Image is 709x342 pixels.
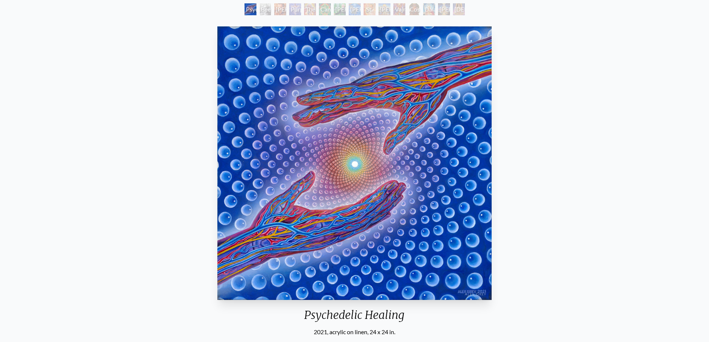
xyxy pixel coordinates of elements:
div: [PERSON_NAME] M.D., Cartographer of Consciousness [274,3,286,15]
div: Vajra Guru [393,3,405,15]
div: [PERSON_NAME] [438,3,450,15]
div: 2021, acrylic on linen, 24 x 24 in. [214,327,495,336]
div: [PERSON_NAME] [379,3,390,15]
div: Cosmic [DEMOGRAPHIC_DATA] [408,3,420,15]
div: Cannabacchus [319,3,331,15]
div: The Shulgins and their Alchemical Angels [304,3,316,15]
div: Psychedelic Healing [214,308,495,327]
img: Psychedelic-Healing---2020-Alex-Grey-smaller-watermarked.jpg [217,26,492,300]
div: [PERSON_NAME] & the New Eleusis [349,3,361,15]
div: Purple [DEMOGRAPHIC_DATA] [289,3,301,15]
div: [PERSON_NAME][US_STATE] - Hemp Farmer [334,3,346,15]
div: [DEMOGRAPHIC_DATA] [453,3,465,15]
div: Psychedelic Healing [245,3,256,15]
div: Beethoven [259,3,271,15]
div: St. [PERSON_NAME] & The LSD Revelation Revolution [364,3,376,15]
div: Dalai Lama [423,3,435,15]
